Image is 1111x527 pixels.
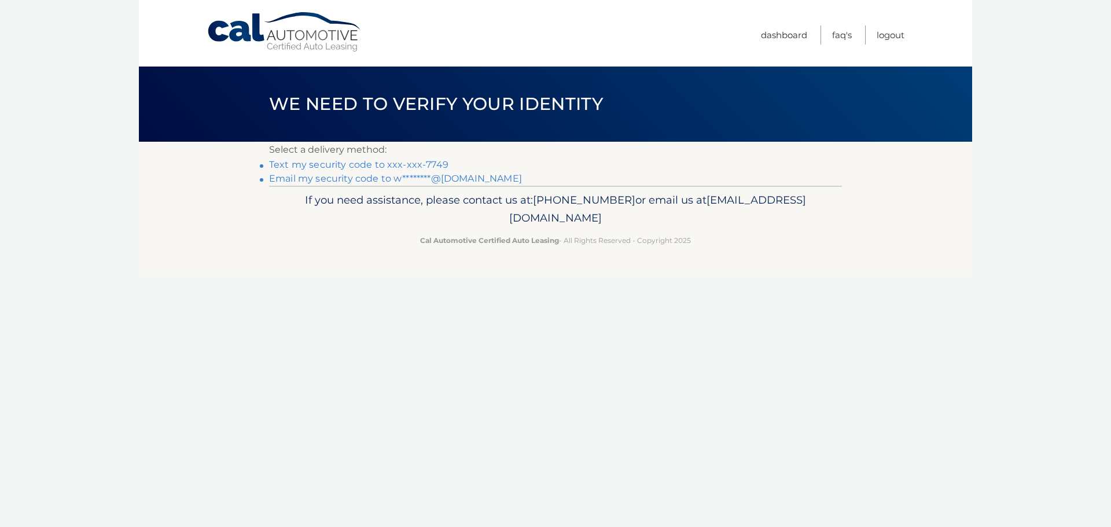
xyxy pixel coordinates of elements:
p: If you need assistance, please contact us at: or email us at [277,191,834,228]
a: Text my security code to xxx-xxx-7749 [269,159,448,170]
a: Cal Automotive [207,12,363,53]
a: FAQ's [832,25,852,45]
p: Select a delivery method: [269,142,842,158]
p: - All Rights Reserved - Copyright 2025 [277,234,834,246]
strong: Cal Automotive Certified Auto Leasing [420,236,559,245]
span: We need to verify your identity [269,93,603,115]
a: Email my security code to w********@[DOMAIN_NAME] [269,173,522,184]
a: Logout [877,25,904,45]
a: Dashboard [761,25,807,45]
span: [PHONE_NUMBER] [533,193,635,207]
